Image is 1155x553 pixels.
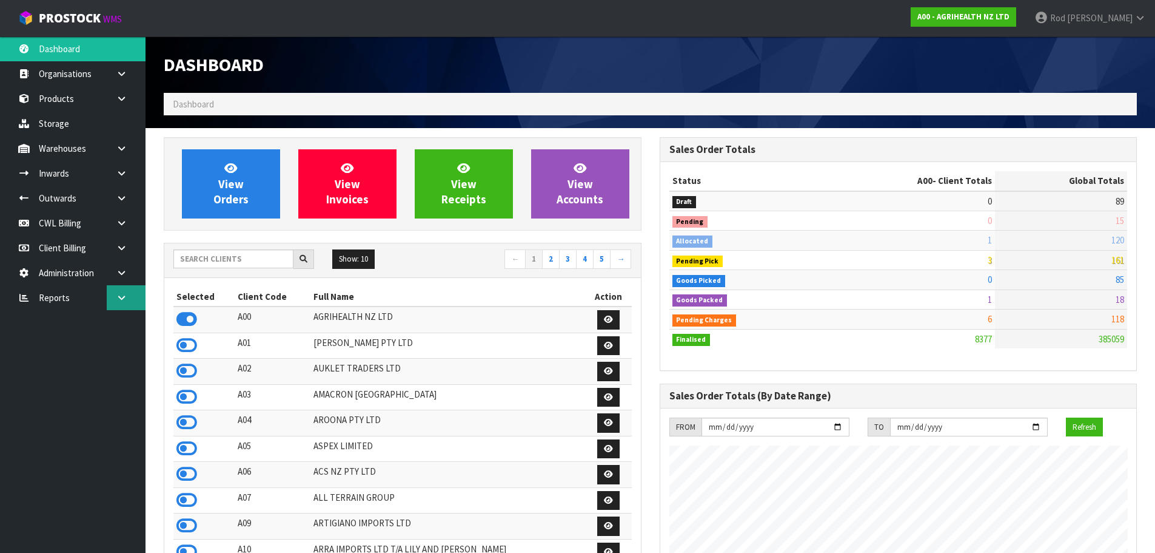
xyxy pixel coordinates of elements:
span: Rod [1050,12,1065,24]
td: ACS NZ PTY LTD [310,462,585,488]
h3: Sales Order Totals (By Date Range) [669,390,1128,402]
td: A09 [235,514,311,540]
a: 1 [525,249,543,269]
td: A05 [235,436,311,462]
span: Goods Picked [672,275,726,287]
a: ViewInvoices [298,149,397,219]
td: AUKLET TRADERS LTD [310,359,585,385]
th: Client Code [235,287,311,307]
span: View Accounts [557,161,603,206]
th: Selected [173,287,235,307]
a: ViewOrders [182,149,280,219]
span: Pending Pick [672,256,723,268]
div: FROM [669,418,701,437]
span: 118 [1111,313,1124,325]
span: View Receipts [441,161,486,206]
td: ARTIGIANO IMPORTS LTD [310,514,585,540]
span: 15 [1116,215,1124,226]
th: - Client Totals [820,171,995,191]
td: ALL TERRAIN GROUP [310,487,585,514]
small: WMS [103,13,122,25]
td: A06 [235,462,311,488]
span: 1 [988,234,992,246]
strong: A00 - AGRIHEALTH NZ LTD [917,12,1009,22]
a: → [610,249,631,269]
h3: Sales Order Totals [669,144,1128,155]
span: 89 [1116,195,1124,207]
span: 120 [1111,234,1124,246]
span: 0 [988,195,992,207]
span: Dashboard [164,53,264,76]
span: Finalised [672,334,711,346]
span: 161 [1111,254,1124,266]
a: 4 [576,249,594,269]
td: A07 [235,487,311,514]
div: TO [868,418,890,437]
span: View Orders [213,161,249,206]
a: A00 - AGRIHEALTH NZ LTD [911,7,1016,27]
th: Action [586,287,632,307]
a: ViewReceipts [415,149,513,219]
th: Full Name [310,287,585,307]
span: View Invoices [326,161,369,206]
td: ASPEX LIMITED [310,436,585,462]
span: Draft [672,196,697,208]
a: 2 [542,249,560,269]
span: 1 [988,294,992,305]
span: [PERSON_NAME] [1067,12,1133,24]
button: Show: 10 [332,249,375,269]
button: Refresh [1066,418,1103,437]
a: ViewAccounts [531,149,629,219]
a: 5 [593,249,611,269]
span: Allocated [672,236,713,248]
td: AROONA PTY LTD [310,410,585,436]
span: A00 [917,175,932,186]
td: A04 [235,410,311,436]
img: cube-alt.png [18,10,33,25]
span: Dashboard [173,98,214,110]
span: 6 [988,313,992,325]
span: 385059 [1099,333,1124,345]
nav: Page navigation [412,249,632,271]
td: A02 [235,359,311,385]
span: 0 [988,274,992,285]
input: Search clients [173,249,293,268]
span: 0 [988,215,992,226]
span: ProStock [39,10,101,26]
span: Pending Charges [672,314,737,327]
td: A03 [235,384,311,410]
a: ← [504,249,526,269]
span: 85 [1116,274,1124,285]
span: 8377 [975,333,992,345]
td: A00 [235,307,311,333]
span: 18 [1116,294,1124,305]
td: AMACRON [GEOGRAPHIC_DATA] [310,384,585,410]
th: Global Totals [995,171,1127,191]
span: 3 [988,254,992,266]
td: [PERSON_NAME] PTY LTD [310,333,585,359]
td: A01 [235,333,311,359]
a: 3 [559,249,577,269]
th: Status [669,171,821,191]
td: AGRIHEALTH NZ LTD [310,307,585,333]
span: Goods Packed [672,294,728,307]
span: Pending [672,216,708,228]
